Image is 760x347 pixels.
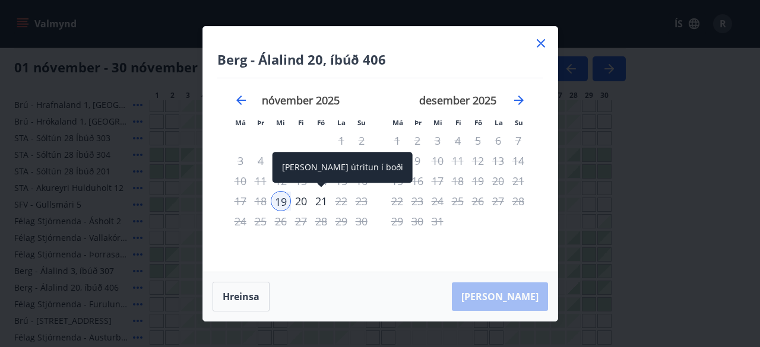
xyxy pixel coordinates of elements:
[217,78,543,257] div: Calendar
[468,191,488,211] td: Not available. föstudagur, 26. desember 2025
[414,118,422,127] small: Þr
[448,130,468,151] td: Not available. fimmtudagur, 4. desember 2025
[291,191,311,211] div: 20
[515,118,523,127] small: Su
[230,191,251,211] td: Not available. mánudagur, 17. nóvember 2025
[448,171,468,191] td: Not available. fimmtudagur, 18. desember 2025
[235,118,246,127] small: Má
[331,191,351,211] td: Not available. laugardagur, 22. nóvember 2025
[427,211,448,231] td: Not available. miðvikudagur, 31. desember 2025
[298,118,304,127] small: Fi
[455,118,461,127] small: Fi
[273,152,413,183] div: [PERSON_NAME] útritun í boði
[508,171,528,191] td: Not available. sunnudagur, 21. desember 2025
[407,191,427,211] td: Not available. þriðjudagur, 23. desember 2025
[419,93,496,107] strong: desember 2025
[230,171,251,191] td: Not available. mánudagur, 10. nóvember 2025
[217,50,543,68] h4: Berg - Álalind 20, íbúð 406
[468,130,488,151] td: Not available. föstudagur, 5. desember 2025
[433,118,442,127] small: Mi
[387,211,407,231] td: Not available. mánudagur, 29. desember 2025
[508,130,528,151] td: Not available. sunnudagur, 7. desember 2025
[331,130,351,151] td: Not available. laugardagur, 1. nóvember 2025
[271,151,291,171] td: Not available. miðvikudagur, 5. nóvember 2025
[251,191,271,211] td: Not available. þriðjudagur, 18. nóvember 2025
[230,151,251,171] td: Not available. mánudagur, 3. nóvember 2025
[271,191,291,211] div: 19
[351,130,372,151] td: Not available. sunnudagur, 2. nóvember 2025
[407,130,427,151] td: Not available. þriðjudagur, 2. desember 2025
[387,151,407,171] td: Not available. mánudagur, 8. desember 2025
[407,151,427,171] td: Not available. þriðjudagur, 9. desember 2025
[357,118,366,127] small: Su
[407,211,427,231] td: Not available. þriðjudagur, 30. desember 2025
[291,211,311,231] td: Not available. fimmtudagur, 27. nóvember 2025
[474,118,482,127] small: Fö
[392,118,403,127] small: Má
[488,171,508,191] td: Not available. laugardagur, 20. desember 2025
[276,118,285,127] small: Mi
[387,191,407,211] td: Not available. mánudagur, 22. desember 2025
[311,191,331,211] div: Aðeins útritun í boði
[251,171,271,191] td: Not available. þriðjudagur, 11. nóvember 2025
[427,130,448,151] td: Not available. miðvikudagur, 3. desember 2025
[271,191,291,211] td: Selected as start date. miðvikudagur, 19. nóvember 2025
[291,151,311,171] td: Not available. fimmtudagur, 6. nóvember 2025
[311,211,331,231] td: Not available. föstudagur, 28. nóvember 2025
[427,191,448,211] td: Not available. miðvikudagur, 24. desember 2025
[488,151,508,171] td: Not available. laugardagur, 13. desember 2025
[508,191,528,211] td: Not available. sunnudagur, 28. desember 2025
[448,191,468,211] td: Not available. fimmtudagur, 25. desember 2025
[488,191,508,211] td: Not available. laugardagur, 27. desember 2025
[512,93,526,107] div: Move forward to switch to the next month.
[311,151,331,171] td: Not available. föstudagur, 7. nóvember 2025
[213,282,270,311] button: Hreinsa
[468,151,488,171] td: Not available. föstudagur, 12. desember 2025
[508,151,528,171] td: Not available. sunnudagur, 14. desember 2025
[331,151,351,171] td: Not available. laugardagur, 8. nóvember 2025
[448,151,468,171] td: Not available. fimmtudagur, 11. desember 2025
[427,151,448,171] td: Not available. miðvikudagur, 10. desember 2025
[495,118,503,127] small: La
[468,171,488,191] td: Not available. föstudagur, 19. desember 2025
[331,211,351,231] td: Not available. laugardagur, 29. nóvember 2025
[257,118,264,127] small: Þr
[271,211,291,231] td: Not available. miðvikudagur, 26. nóvember 2025
[234,93,248,107] div: Move backward to switch to the previous month.
[251,211,271,231] td: Not available. þriðjudagur, 25. nóvember 2025
[262,93,340,107] strong: nóvember 2025
[337,118,346,127] small: La
[387,191,407,211] div: Aðeins útritun í boði
[311,191,331,211] td: Choose föstudagur, 21. nóvember 2025 as your check-out date. It’s available.
[351,191,372,211] td: Not available. sunnudagur, 23. nóvember 2025
[351,151,372,171] td: Not available. sunnudagur, 9. nóvember 2025
[251,151,271,171] td: Not available. þriðjudagur, 4. nóvember 2025
[291,191,311,211] td: Choose fimmtudagur, 20. nóvember 2025 as your check-out date. It’s available.
[351,211,372,231] td: Not available. sunnudagur, 30. nóvember 2025
[407,171,427,191] td: Not available. þriðjudagur, 16. desember 2025
[271,171,291,191] td: Not available. miðvikudagur, 12. nóvember 2025
[387,130,407,151] td: Not available. mánudagur, 1. desember 2025
[427,171,448,191] td: Not available. miðvikudagur, 17. desember 2025
[488,130,508,151] td: Not available. laugardagur, 6. desember 2025
[230,211,251,231] td: Not available. mánudagur, 24. nóvember 2025
[317,118,325,127] small: Fö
